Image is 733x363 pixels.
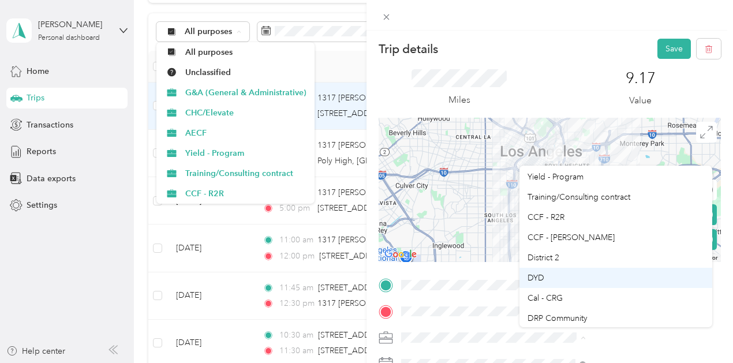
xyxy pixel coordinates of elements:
[379,41,438,57] p: Trip details
[528,172,584,182] span: Yield - Program
[528,293,563,303] span: Cal - CRG
[185,147,306,159] span: Yield - Program
[528,212,564,222] span: CCF - R2R
[185,188,306,200] span: CCF - R2R
[528,253,559,263] span: District 2
[382,247,420,262] a: Open this area in Google Maps (opens a new window)
[185,127,306,139] span: AECF
[528,313,588,323] span: DRP Community
[528,192,630,202] span: Training/Consulting contract
[185,46,306,58] span: All purposes
[629,93,652,108] p: Value
[185,87,306,99] span: G&A (General & Administrative)
[657,39,691,59] button: Save
[626,69,656,88] p: 9.17
[448,93,470,107] p: Miles
[382,247,420,262] img: Google
[185,107,306,119] span: CHC/Elevate
[185,167,306,179] span: Training/Consulting contract
[528,233,615,242] span: CCF - [PERSON_NAME]
[185,66,306,78] span: Unclassified
[668,298,733,363] iframe: Everlance-gr Chat Button Frame
[528,273,544,283] span: DYD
